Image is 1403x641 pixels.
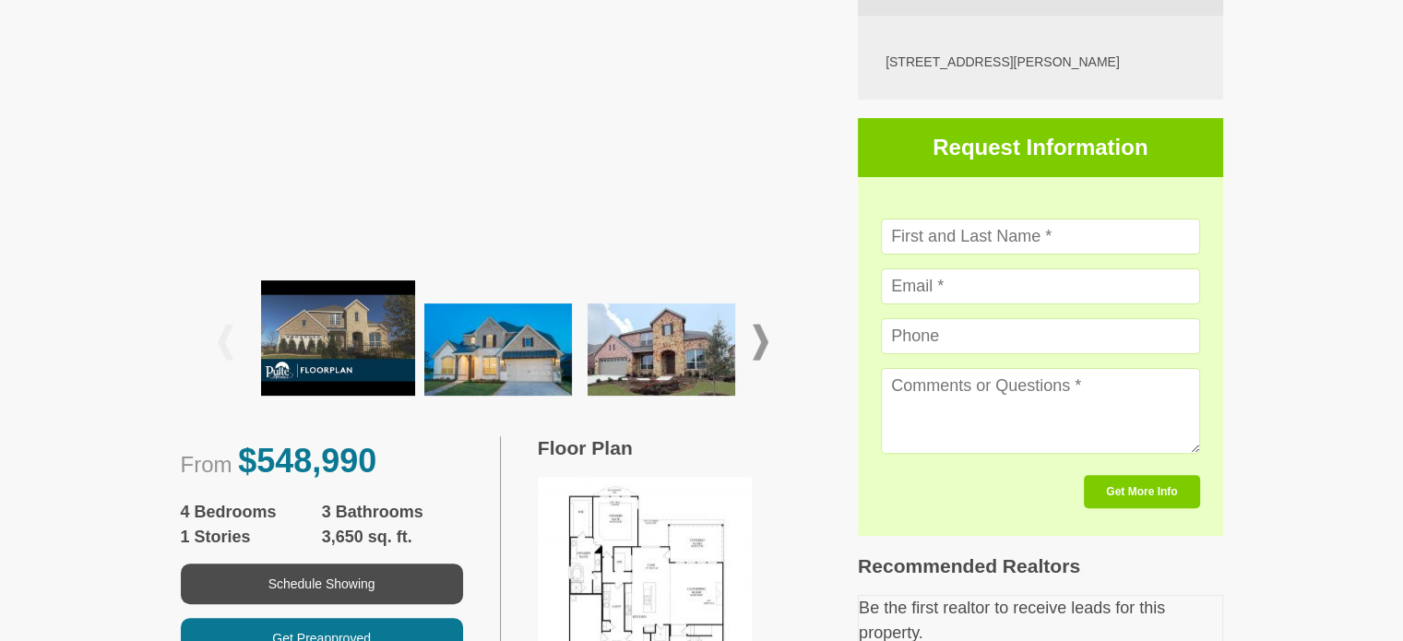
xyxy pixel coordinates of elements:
input: Phone [881,318,1200,354]
button: Get More Info [1084,475,1199,508]
h3: Floor Plan [538,436,821,459]
span: 1 Stories [181,525,322,550]
span: 4 Bedrooms [181,500,322,525]
span: 3 Bathrooms [322,500,463,525]
input: Email * [881,268,1200,304]
button: Schedule Showing [181,564,463,604]
h3: Recommended Realtors [858,554,1223,577]
div: [STREET_ADDRESS][PERSON_NAME] [886,53,1195,72]
span: 3,650 sq. ft. [322,525,463,550]
span: From [181,452,232,477]
span: $548,990 [238,442,376,480]
h3: Request Information [858,118,1223,177]
img: hqdefault.jpg [261,280,415,396]
input: First and Last Name * [881,219,1200,255]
